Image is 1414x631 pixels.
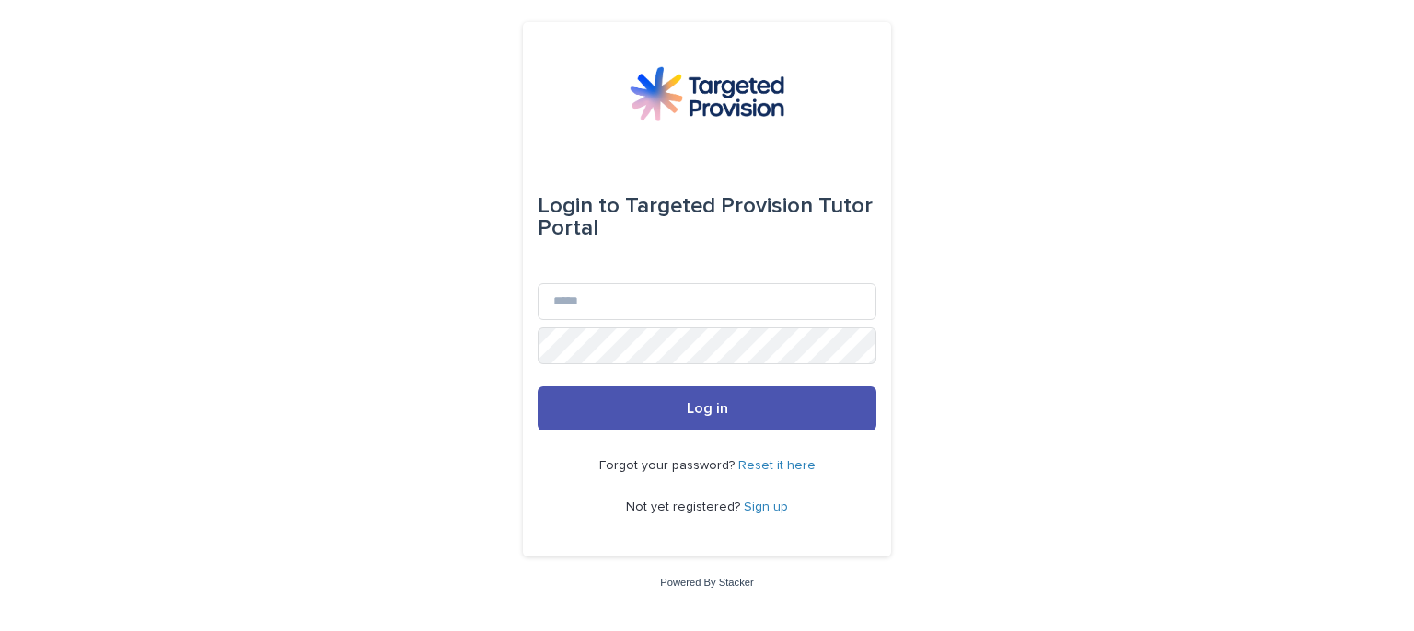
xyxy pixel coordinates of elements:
span: Not yet registered? [626,500,744,513]
a: Sign up [744,500,788,513]
button: Log in [538,386,876,430]
div: Targeted Provision Tutor Portal [538,180,876,254]
span: Login to [538,195,620,217]
a: Reset it here [738,459,816,472]
img: M5nRWzHhSzIhMunXDL62 [630,66,784,121]
a: Powered By Stacker [660,577,753,588]
span: Log in [687,401,728,416]
span: Forgot your password? [599,459,738,472]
